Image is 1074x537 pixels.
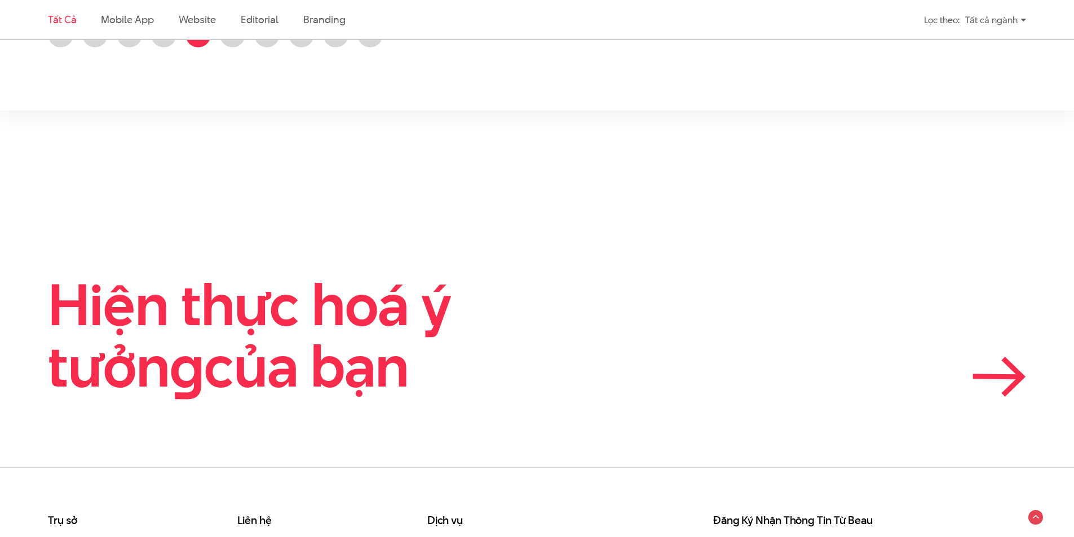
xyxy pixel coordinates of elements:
div: Lọc theo: [924,10,960,30]
div: Tất cả ngành [965,10,1026,30]
h3: Liên hệ [237,515,382,526]
span: « [57,25,64,42]
a: Hiện thực hoá ý tưởngcủa bạn [48,274,1026,397]
a: Tất cả [48,12,76,26]
a: Editorial [241,12,279,26]
span: › [334,25,338,42]
span: ‹ [93,25,98,42]
a: Branding [303,12,345,26]
a: Mobile app [101,12,153,26]
h2: Hiện thực hoá ý tưởn của bạn [48,274,555,397]
span: » [366,25,374,42]
en: g [170,326,204,406]
a: Website [179,12,216,26]
h3: Đăng Ký Nhận Thông Tin Từ Beau [713,515,978,526]
h3: Trụ sở [48,515,192,526]
h3: Dịch vụ [427,515,572,526]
